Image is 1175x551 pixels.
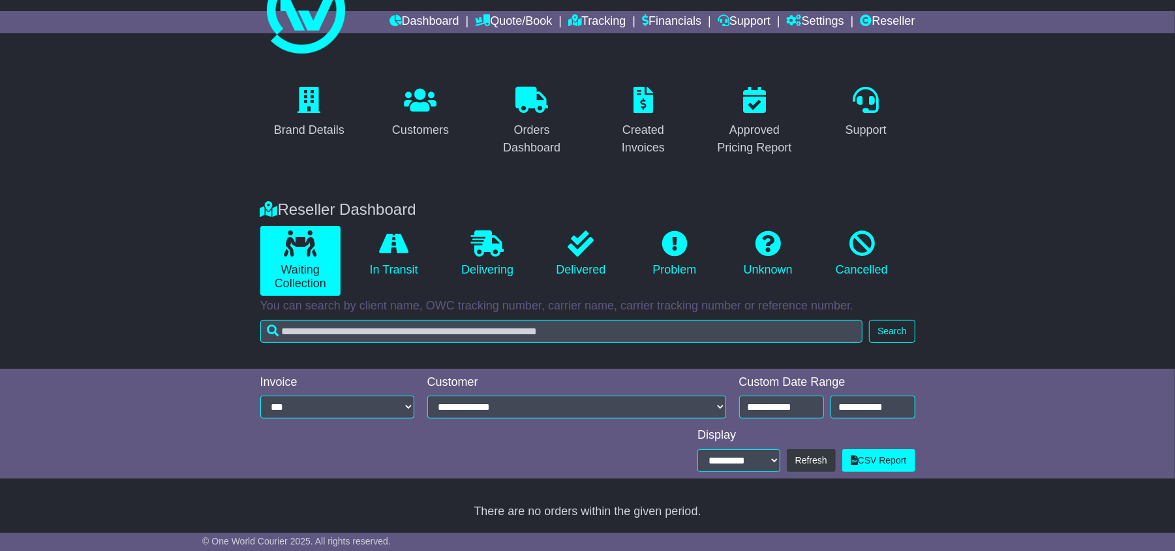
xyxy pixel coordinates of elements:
[266,82,353,144] a: Brand Details
[274,121,344,139] div: Brand Details
[392,121,449,139] div: Customers
[594,82,693,161] a: Created Invoices
[568,11,626,33] a: Tracking
[634,226,714,282] a: Problem
[447,226,527,282] a: Delivering
[642,11,701,33] a: Financials
[427,375,726,390] div: Customer
[260,299,915,313] p: You can search by client name, OWC tracking number, carrier name, carrier tracking number or refe...
[846,121,887,139] div: Support
[842,449,915,472] a: CSV Report
[389,11,459,33] a: Dashboard
[260,375,414,390] div: Invoice
[705,82,804,161] a: Approved Pricing Report
[869,320,915,343] button: Search
[787,11,844,33] a: Settings
[254,200,922,219] div: Reseller Dashboard
[787,449,836,472] button: Refresh
[714,121,795,157] div: Approved Pricing Report
[837,82,895,144] a: Support
[718,11,771,33] a: Support
[697,428,915,443] div: Display
[384,82,457,144] a: Customers
[483,82,581,161] a: Orders Dashboard
[739,375,915,390] div: Custom Date Range
[260,226,341,296] a: Waiting Collection
[491,121,573,157] div: Orders Dashboard
[354,226,434,282] a: In Transit
[821,226,902,282] a: Cancelled
[202,536,391,546] span: © One World Courier 2025. All rights reserved.
[728,226,808,282] a: Unknown
[860,11,915,33] a: Reseller
[260,505,915,519] div: There are no orders within the given period.
[603,121,684,157] div: Created Invoices
[541,226,621,282] a: Delivered
[475,11,552,33] a: Quote/Book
